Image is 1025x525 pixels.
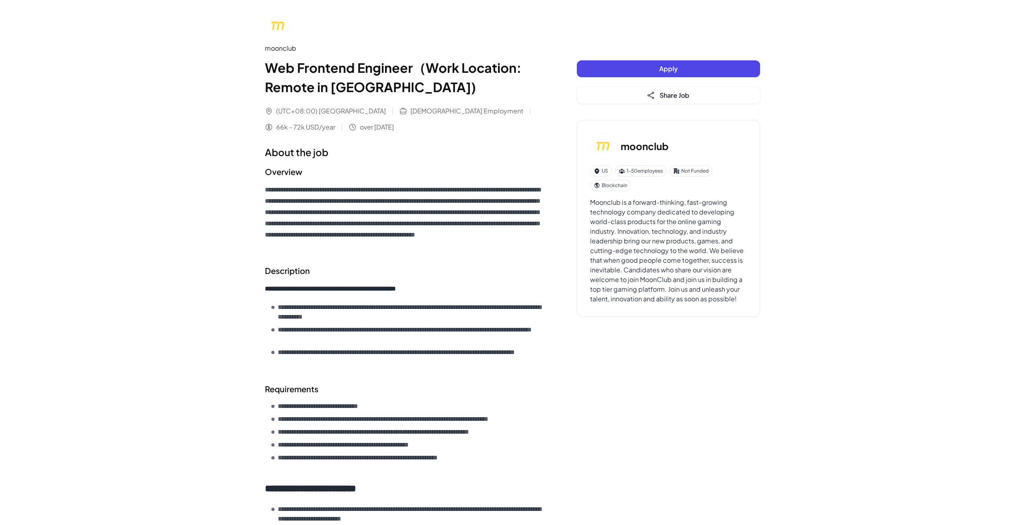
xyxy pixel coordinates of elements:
[621,139,668,153] h3: moonclub
[360,122,394,132] span: over [DATE]
[265,43,545,53] div: moonclub
[577,60,760,77] button: Apply
[265,145,545,159] h1: About the job
[265,166,545,178] h2: Overview
[265,265,545,277] h2: Description
[590,165,612,177] div: US
[577,87,760,104] button: Share Job
[615,165,666,177] div: 1-50 employees
[590,180,631,191] div: Blockchain
[276,122,335,132] span: 66k - 72k USD/year
[590,198,747,304] div: Moonclub is a forward-thinking, fast-growing technology company dedicated to developing world-cla...
[276,106,386,116] span: (UTC+08:00) [GEOGRAPHIC_DATA]
[410,106,523,116] span: [DEMOGRAPHIC_DATA] Employment
[670,165,712,177] div: Not Funded
[659,64,678,73] span: Apply
[265,58,545,97] h1: Web Frontend Engineer（Work Location: Remote in [GEOGRAPHIC_DATA])
[660,91,689,99] span: Share Job
[590,133,616,159] img: mo
[265,13,291,39] img: mo
[265,383,545,395] h2: Requirements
